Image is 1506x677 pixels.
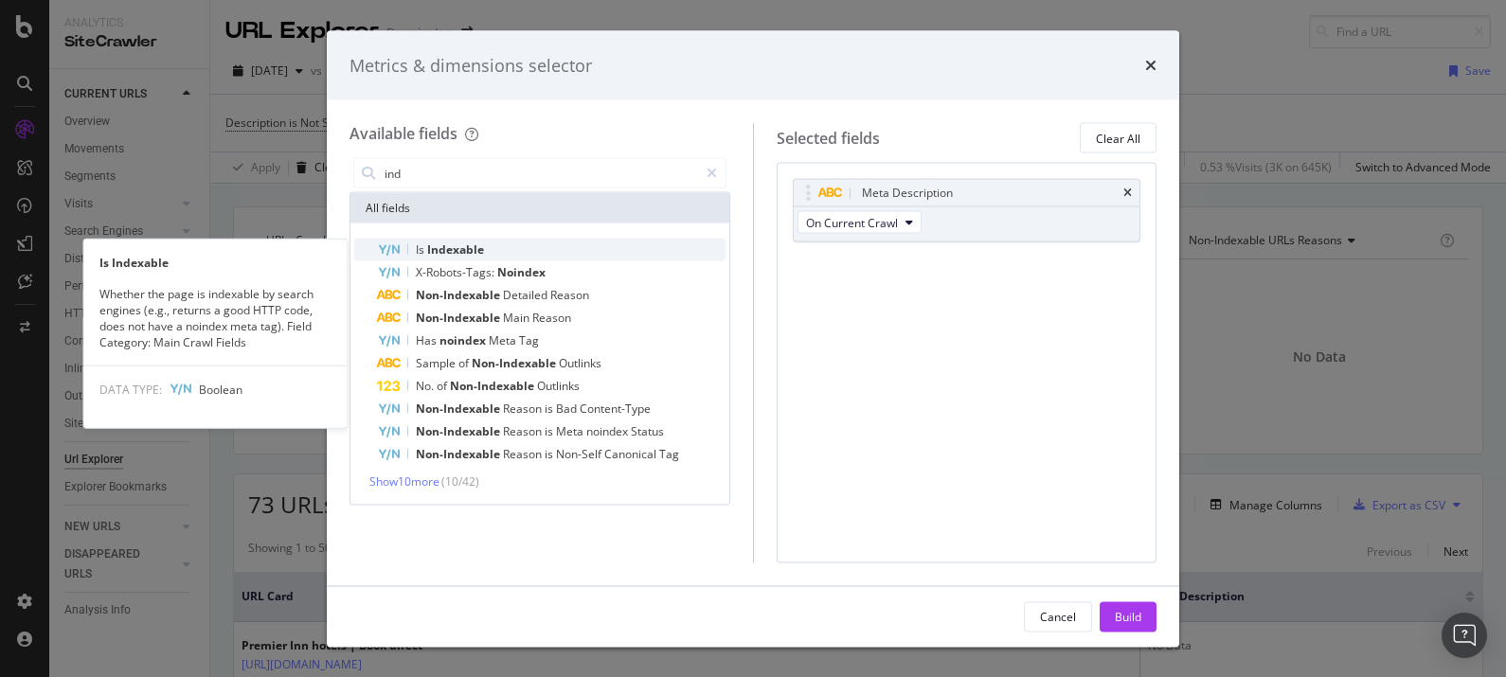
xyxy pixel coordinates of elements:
span: Tag [519,332,539,348]
span: Meta [489,332,519,348]
span: Non-Self [556,446,604,462]
span: Canonical [604,446,659,462]
div: modal [327,30,1179,647]
span: noindex [586,423,631,439]
div: Whether the page is indexable by search engines (e.g., returns a good HTTP code, does not have a ... [84,285,348,350]
span: Main [503,310,532,326]
div: Cancel [1040,608,1076,624]
div: Available fields [350,123,457,144]
button: On Current Crawl [798,211,922,234]
span: No. [416,378,437,394]
span: On Current Crawl [806,214,898,230]
span: Reason [550,287,589,303]
span: of [458,355,472,371]
span: Show 10 more [369,473,439,490]
span: Bad [556,401,580,417]
span: noindex [439,332,489,348]
span: ( 10 / 42 ) [441,473,479,490]
div: times [1123,187,1132,199]
span: Detailed [503,287,550,303]
span: X-Robots-Tags: [416,264,497,280]
span: is [545,446,556,462]
div: Open Intercom Messenger [1442,613,1487,658]
span: Reason [503,401,545,417]
div: times [1145,53,1156,78]
span: Non-Indexable [416,401,503,417]
div: Metrics & dimensions selector [350,53,592,78]
span: of [437,378,450,394]
span: Outlinks [537,378,580,394]
input: Search by field name [383,159,698,187]
button: Cancel [1024,601,1092,632]
span: is [545,423,556,439]
span: Status [631,423,664,439]
span: Is [416,241,427,258]
span: Non-Indexable [416,287,503,303]
div: Build [1115,608,1141,624]
span: Content-Type [580,401,651,417]
span: Indexable [427,241,484,258]
div: Is Indexable [84,254,348,270]
button: Clear All [1080,123,1156,153]
div: Meta DescriptiontimesOn Current Crawl [793,179,1141,242]
div: Meta Description [862,184,953,203]
span: Outlinks [559,355,601,371]
span: Tag [659,446,679,462]
span: Non-Indexable [450,378,537,394]
div: Clear All [1096,130,1140,146]
span: Non-Indexable [416,446,503,462]
span: Reason [503,423,545,439]
button: Build [1100,601,1156,632]
span: Non-Indexable [416,423,503,439]
div: All fields [350,193,729,223]
span: Non-Indexable [416,310,503,326]
span: Noindex [497,264,546,280]
span: Meta [556,423,586,439]
div: Selected fields [777,127,880,149]
span: Non-Indexable [472,355,559,371]
span: Sample [416,355,458,371]
span: Reason [503,446,545,462]
span: Reason [532,310,571,326]
span: Has [416,332,439,348]
span: is [545,401,556,417]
